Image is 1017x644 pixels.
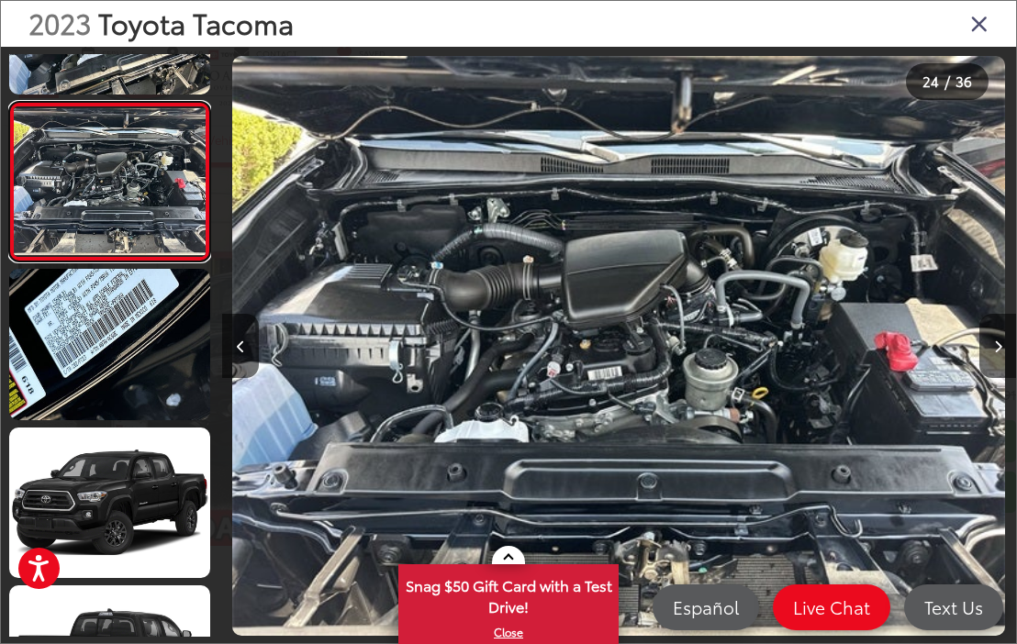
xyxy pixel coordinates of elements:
a: Live Chat [773,584,890,630]
a: Español [653,584,759,630]
span: Text Us [915,595,992,618]
img: 2023 Toyota Tacoma SR5 [12,108,207,255]
span: Live Chat [784,595,879,618]
img: 2023 Toyota Tacoma SR5 [7,268,213,422]
img: 2023 Toyota Tacoma SR5 [7,426,213,580]
img: 2023 Toyota Tacoma SR5 [232,56,1005,636]
span: Snag $50 Gift Card with a Test Drive! [400,566,617,622]
span: 2023 [28,3,91,42]
button: Next image [979,314,1016,378]
button: Previous image [222,314,259,378]
span: / [943,75,952,88]
span: Toyota Tacoma [98,3,294,42]
a: Text Us [904,584,1003,630]
i: Close gallery [970,11,989,35]
span: 24 [922,71,939,91]
span: Español [664,595,748,618]
span: 36 [956,71,972,91]
div: 2023 Toyota Tacoma SR5 23 [222,56,1016,636]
